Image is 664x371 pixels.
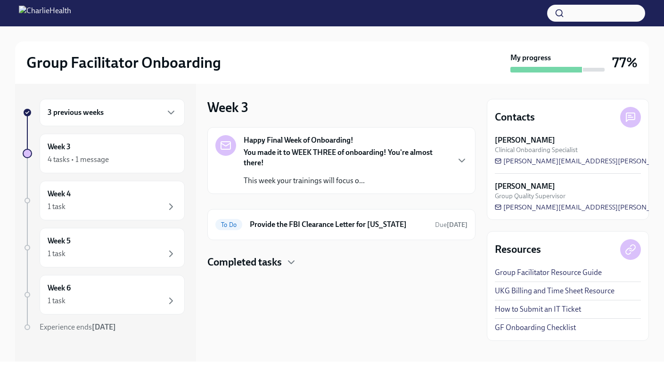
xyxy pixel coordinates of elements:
a: Week 51 task [23,228,185,267]
a: GF Onboarding Checklist [495,323,576,333]
strong: [PERSON_NAME] [495,135,555,145]
h6: Week 3 [48,142,71,152]
a: To DoProvide the FBI Clearance Letter for [US_STATE]Due[DATE] [215,217,467,232]
span: Experience ends [40,323,116,331]
a: Week 34 tasks • 1 message [23,134,185,173]
span: September 23rd, 2025 10:00 [435,220,467,229]
img: CharlieHealth [19,6,71,21]
p: This week your trainings will focus o... [244,176,449,186]
div: 1 task [48,249,66,259]
a: How to Submit an IT Ticket [495,304,581,315]
span: Due [435,221,467,229]
a: Week 41 task [23,181,185,220]
a: Week 61 task [23,275,185,315]
div: 3 previous weeks [40,99,185,126]
h4: Contacts [495,110,535,124]
a: UKG Billing and Time Sheet Resource [495,286,615,296]
h4: Resources [495,242,541,257]
h3: Week 3 [207,99,248,116]
h2: Group Facilitator Onboarding [26,53,221,72]
a: Group Facilitator Resource Guide [495,267,602,278]
strong: My progress [510,53,551,63]
strong: [DATE] [447,221,467,229]
h6: 3 previous weeks [48,107,104,118]
strong: You made it to WEEK THREE of onboarding! You're almost there! [244,148,433,167]
div: Completed tasks [207,255,475,269]
strong: Happy Final Week of Onboarding! [244,135,353,145]
strong: [PERSON_NAME] [495,181,555,192]
div: 1 task [48,202,66,212]
h6: Week 6 [48,283,71,293]
div: 4 tasks • 1 message [48,154,109,165]
h6: Provide the FBI Clearance Letter for [US_STATE] [250,219,427,230]
h6: Week 4 [48,189,71,199]
h3: 77% [612,54,638,71]
div: 1 task [48,296,66,306]
span: Clinical Onboarding Specialist [495,145,578,154]
span: Group Quality Supervisor [495,192,566,201]
strong: [DATE] [92,323,116,331]
h4: Completed tasks [207,255,282,269]
h6: Week 5 [48,236,71,246]
span: To Do [215,221,242,228]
